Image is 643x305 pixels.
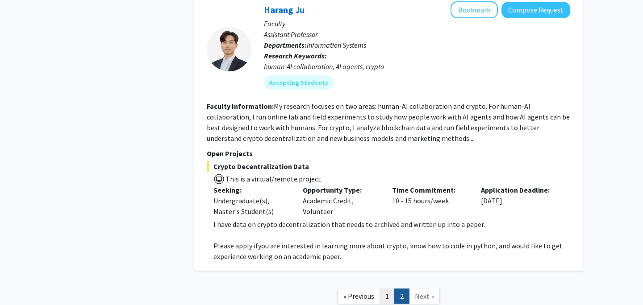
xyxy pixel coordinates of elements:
[264,4,305,15] a: Harang Ju
[213,241,563,261] span: you are interested in learning more about crypto, know how to code in python, and would like to g...
[451,1,498,18] button: Add Harang Ju to Bookmarks
[213,185,289,195] p: Seeking:
[7,265,38,298] iframe: Chat
[264,75,334,90] mat-chip: Accepting Students
[409,289,440,304] a: Next Page
[338,289,380,304] a: Previous
[207,102,570,143] fg-read-more: My research focuses on two areas: human-AI collaboration and crypto. For human-AI collaboration, ...
[307,41,366,49] span: Information Systems
[264,18,570,29] p: Faculty
[213,240,570,262] p: Please apply if
[264,29,570,40] p: Assistant Professor
[501,2,570,18] button: Compose Request to Harang Ju
[264,51,327,60] b: Research Keywords:
[385,185,475,217] div: 10 - 15 hours/week
[213,195,289,217] div: Undergraduate(s), Master's Student(s)
[264,41,307,49] b: Departments:
[303,185,379,195] p: Opportunity Type:
[474,185,564,217] div: [DATE]
[225,174,321,183] span: This is a virtual/remote project
[207,102,274,111] b: Faculty Information:
[207,148,570,159] p: Open Projects
[415,292,434,301] span: Next »
[392,185,468,195] p: Time Commitment:
[264,61,570,72] div: human-AI collaboration, AI agents, crypto
[481,185,557,195] p: Application Deadline:
[394,289,409,304] a: 2
[296,185,385,217] div: Academic Credit, Volunteer
[343,292,374,301] span: « Previous
[380,289,395,304] a: 1
[213,220,485,229] span: I have data on crypto decentralization that needs to archived and written up into a paper.
[207,161,570,172] span: Crypto Decentralization Data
